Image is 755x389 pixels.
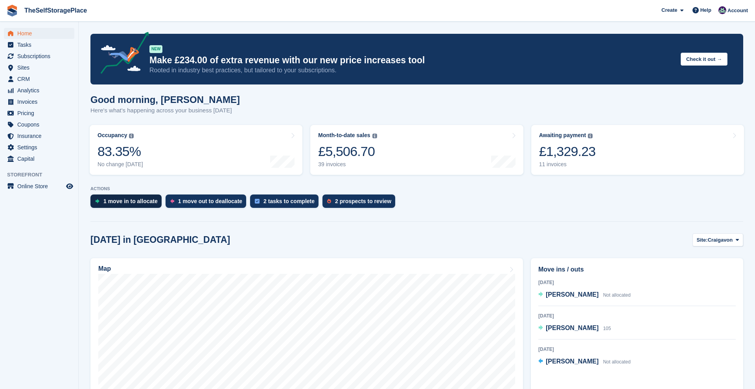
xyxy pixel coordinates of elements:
[90,106,240,115] p: Here's what's happening across your business [DATE]
[149,55,674,66] p: Make £234.00 of extra revenue with our new price increases tool
[708,236,733,244] span: Craigavon
[4,130,74,141] a: menu
[318,161,377,168] div: 39 invoices
[539,132,586,139] div: Awaiting payment
[4,96,74,107] a: menu
[17,108,64,119] span: Pricing
[65,182,74,191] a: Preview store
[4,119,74,130] a: menu
[90,94,240,105] h1: Good morning, [PERSON_NAME]
[6,5,18,17] img: stora-icon-8386f47178a22dfd0bd8f6a31ec36ba5ce8667c1dd55bd0f319d3a0aa187defe.svg
[588,134,593,138] img: icon-info-grey-7440780725fd019a000dd9b08b2336e03edf1995a4989e88bcd33f0948082b44.svg
[603,292,631,298] span: Not allocated
[17,51,64,62] span: Subscriptions
[546,325,598,331] span: [PERSON_NAME]
[538,265,736,274] h2: Move ins / outs
[7,171,78,179] span: Storefront
[17,96,64,107] span: Invoices
[4,142,74,153] a: menu
[90,194,166,212] a: 1 move in to allocate
[327,199,331,204] img: prospect-51fa495bee0391a8d652442698ab0144808aea92771e9ea1ae160a38d050c398.svg
[17,119,64,130] span: Coupons
[718,6,726,14] img: Sam
[603,326,611,331] span: 105
[90,186,743,191] p: ACTIONS
[17,39,64,50] span: Tasks
[310,125,523,175] a: Month-to-date sales £5,506.70 39 invoices
[17,28,64,39] span: Home
[700,6,711,14] span: Help
[17,153,64,164] span: Capital
[4,28,74,39] a: menu
[4,39,74,50] a: menu
[661,6,677,14] span: Create
[539,161,596,168] div: 11 invoices
[538,312,736,319] div: [DATE]
[318,143,377,160] div: £5,506.70
[4,73,74,84] a: menu
[4,51,74,62] a: menu
[149,45,162,53] div: NEW
[17,73,64,84] span: CRM
[538,323,611,334] a: [PERSON_NAME] 105
[4,181,74,192] a: menu
[94,32,149,77] img: price-adjustments-announcement-icon-8257ccfd72463d97f412b2fc003d46551f7dbcb40ab6d574587a9cd5c0d94...
[129,134,134,138] img: icon-info-grey-7440780725fd019a000dd9b08b2336e03edf1995a4989e88bcd33f0948082b44.svg
[4,62,74,73] a: menu
[538,357,631,367] a: [PERSON_NAME] Not allocated
[603,359,631,365] span: Not allocated
[17,130,64,141] span: Insurance
[17,85,64,96] span: Analytics
[539,143,596,160] div: £1,329.23
[318,132,370,139] div: Month-to-date sales
[17,181,64,192] span: Online Store
[98,143,143,160] div: 83.35%
[322,194,399,212] a: 2 prospects to review
[263,198,315,204] div: 2 tasks to complete
[170,199,174,204] img: move_outs_to_deallocate_icon-f764333ba52eb49d3ac5e1228854f67142a1ed5810a6f6cc68b1a99e826820c5.svg
[95,199,99,204] img: move_ins_to_allocate_icon-fdf77a2bb77ea45bf5b3d319d69a93e2d87916cf1d5bf7949dd705db3b84f3ca.svg
[17,142,64,153] span: Settings
[538,279,736,286] div: [DATE]
[250,194,322,212] a: 2 tasks to complete
[90,235,230,245] h2: [DATE] in [GEOGRAPHIC_DATA]
[4,85,74,96] a: menu
[4,108,74,119] a: menu
[681,53,727,66] button: Check it out →
[17,62,64,73] span: Sites
[546,291,598,298] span: [PERSON_NAME]
[98,161,143,168] div: No change [DATE]
[335,198,391,204] div: 2 prospects to review
[178,198,242,204] div: 1 move out to deallocate
[697,236,708,244] span: Site:
[98,132,127,139] div: Occupancy
[149,66,674,75] p: Rooted in industry best practices, but tailored to your subscriptions.
[103,198,158,204] div: 1 move in to allocate
[538,346,736,353] div: [DATE]
[727,7,748,15] span: Account
[21,4,90,17] a: TheSelfStoragePlace
[538,290,631,300] a: [PERSON_NAME] Not allocated
[166,194,250,212] a: 1 move out to deallocate
[372,134,377,138] img: icon-info-grey-7440780725fd019a000dd9b08b2336e03edf1995a4989e88bcd33f0948082b44.svg
[4,153,74,164] a: menu
[98,265,111,272] h2: Map
[531,125,744,175] a: Awaiting payment £1,329.23 11 invoices
[692,233,744,246] button: Site: Craigavon
[546,358,598,365] span: [PERSON_NAME]
[90,125,302,175] a: Occupancy 83.35% No change [DATE]
[255,199,260,204] img: task-75834270c22a3079a89374b754ae025e5fb1db73e45f91037f5363f120a921f8.svg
